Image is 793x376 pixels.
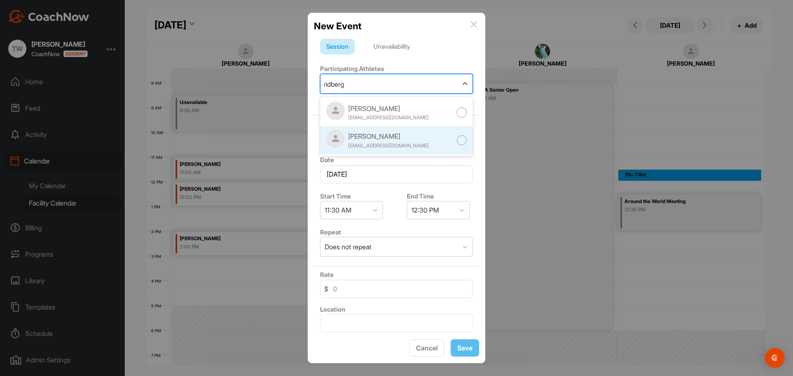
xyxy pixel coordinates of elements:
[765,348,785,368] div: Open Intercom Messenger
[348,114,429,121] div: [EMAIL_ADDRESS][DOMAIN_NAME]
[314,19,361,33] h2: New Event
[320,165,473,183] input: Select Date
[411,205,439,215] div: 12:30 PM
[324,284,328,294] span: $
[367,39,416,54] div: Unavailability
[320,271,334,279] label: Rate
[348,131,429,141] div: [PERSON_NAME]
[451,339,479,357] button: Save
[470,21,477,28] img: info
[320,39,355,54] div: Session
[348,104,429,114] div: [PERSON_NAME]
[348,142,429,149] div: [EMAIL_ADDRESS][DOMAIN_NAME]
[326,102,345,120] img: square_default-ef6cabf814de5a2bf16c804365e32c732080f9872bdf737d349900a9daf73cf9.png
[326,130,345,148] img: square_default-ef6cabf814de5a2bf16c804365e32c732080f9872bdf737d349900a9daf73cf9.png
[407,192,434,200] label: End Time
[320,192,351,200] label: Start Time
[325,205,351,215] div: 11:30 AM
[320,96,473,106] div: + Invite New Athlete
[320,280,473,298] input: 0
[320,305,345,313] label: Location
[320,65,384,73] label: Participating Athletes
[325,242,371,252] div: Does not repeat
[320,228,341,236] label: Repeat
[320,156,334,164] label: Date
[409,339,444,357] button: Cancel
